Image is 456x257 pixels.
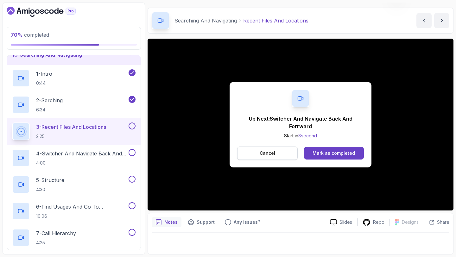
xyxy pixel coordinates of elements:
button: next content [434,13,449,28]
p: 0:44 [36,80,52,86]
p: 4:30 [36,186,64,193]
button: Support button [184,217,218,227]
button: 4-Switcher And Navigate Back And Forrward4:00 [12,149,136,167]
p: Any issues? [234,219,260,225]
span: completed [11,32,49,38]
p: 5 - Structure [36,176,64,184]
p: 4:00 [36,160,127,166]
iframe: 3 - Recent Files and Locations [148,39,453,210]
p: 7 - Call Hierarchy [36,229,76,237]
button: 6-Find Usages And Go To Declaration10:06 [12,202,136,220]
p: Start in [237,133,364,139]
p: 1 - Intro [36,70,52,78]
p: Recent Files And Locations [243,17,308,24]
a: Dashboard [7,7,90,17]
button: previous content [416,13,432,28]
p: 2 - Serching [36,97,63,104]
p: 4 - Switcher And Navigate Back And Forrward [36,150,127,157]
button: Mark as completed [304,147,364,160]
p: Support [197,219,215,225]
p: 6:34 [36,107,63,113]
button: 2-Serching6:34 [12,96,136,114]
p: Up Next: Switcher And Navigate Back And Forrward [237,115,364,130]
p: Designs [402,219,419,225]
button: 3-Recent Files And Locations2:25 [12,122,136,140]
p: Notes [164,219,178,225]
span: 8 second [298,133,317,138]
p: Cancel [260,150,275,156]
button: notes button [152,217,181,227]
button: Share [424,219,449,225]
p: 3 - Recent Files And Locations [36,123,106,131]
p: 6 - Find Usages And Go To Declaration [36,203,127,210]
div: Mark as completed [313,150,355,156]
a: Repo [358,218,389,226]
button: 5-Structure4:30 [12,176,136,193]
p: Repo [373,219,384,225]
p: Searching And Navigating [174,17,237,24]
p: 10:06 [36,213,127,219]
span: 70 % [11,32,23,38]
button: Cancel [237,147,298,160]
p: Slides [339,219,352,225]
p: 2:25 [36,133,106,140]
button: 1-Intro0:44 [12,69,136,87]
button: Feedback button [221,217,264,227]
p: 4:25 [36,240,76,246]
a: Slides [325,219,357,226]
p: Share [437,219,449,225]
button: 7-Call Hierarchy4:25 [12,229,136,247]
